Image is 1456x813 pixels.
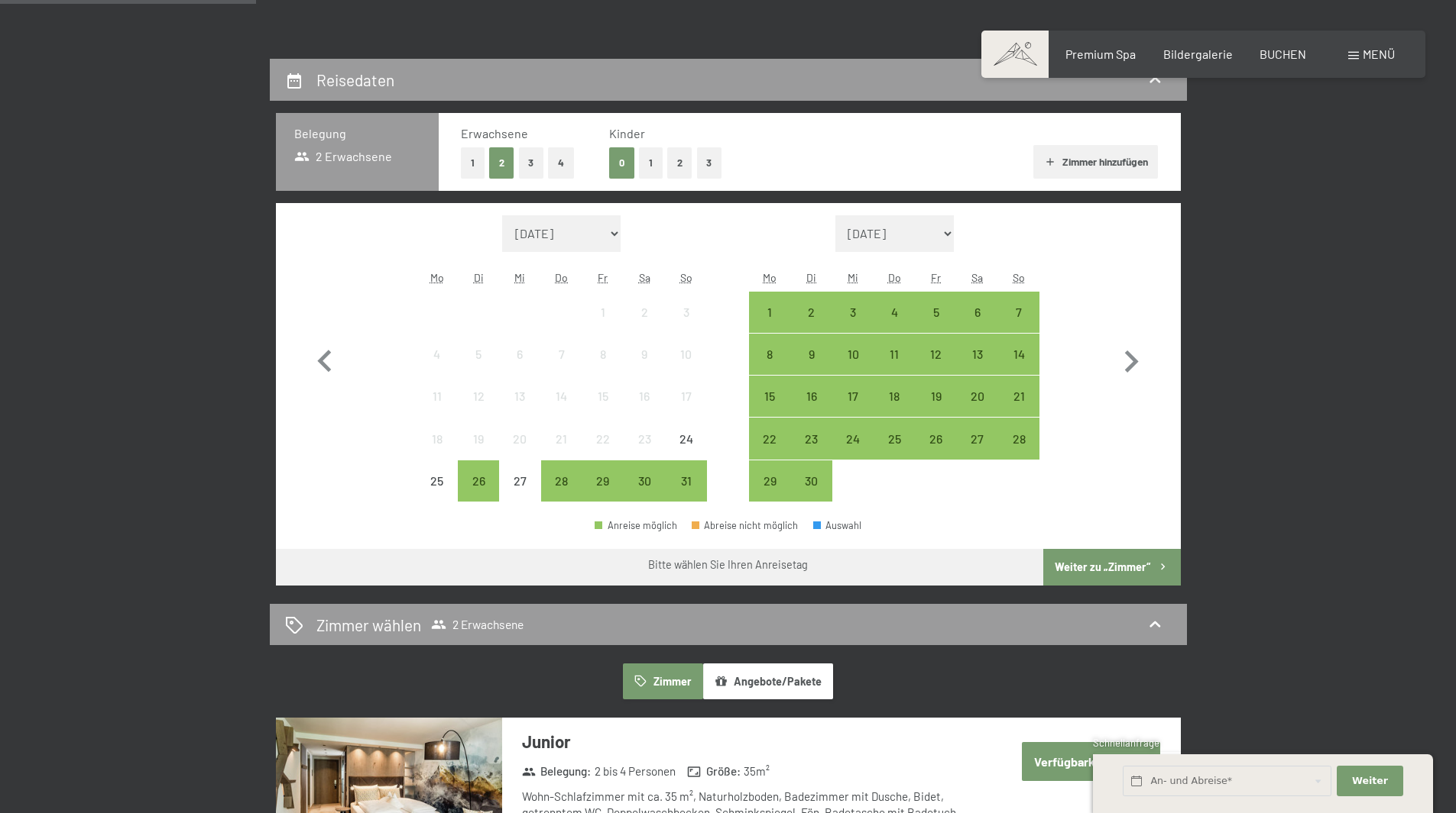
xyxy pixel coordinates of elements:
abbr: Sonntag [1013,271,1025,284]
div: 22 [584,433,622,471]
span: Bildergalerie [1163,47,1233,61]
abbr: Donnerstag [555,271,568,284]
div: Tue Aug 12 2025 [458,376,499,417]
button: Nächster Monat [1109,215,1153,502]
div: Sat Sep 20 2025 [957,376,998,417]
div: Anreise nicht möglich [541,376,582,417]
div: Sat Aug 16 2025 [624,376,665,417]
button: Angebote/Pakete [703,663,833,698]
div: Auswahl [813,521,862,531]
div: 19 [916,390,955,428]
abbr: Dienstag [806,271,816,284]
div: Tue Aug 26 2025 [458,460,499,502]
div: Sun Aug 24 2025 [665,418,706,459]
div: 27 [501,475,539,513]
button: 1 [461,147,485,179]
div: 14 [543,390,581,428]
div: 23 [625,433,663,471]
span: Premium Spa [1065,47,1136,61]
div: Thu Sep 25 2025 [874,418,915,459]
div: Tue Sep 02 2025 [791,292,832,333]
div: Sat Sep 27 2025 [957,418,998,459]
div: Thu Aug 07 2025 [541,334,582,375]
div: Fri Aug 29 2025 [582,460,624,502]
div: Anreise möglich [582,460,624,502]
div: Anreise nicht möglich [624,334,665,375]
div: 11 [418,390,456,428]
abbr: Dienstag [474,271,484,284]
button: Weiter [1337,766,1402,797]
span: Erwachsene [461,126,528,140]
div: Sun Aug 17 2025 [665,376,706,417]
abbr: Freitag [931,271,941,284]
div: Anreise möglich [998,292,1039,333]
div: Mon Sep 29 2025 [749,460,790,502]
div: Anreise nicht möglich [624,376,665,417]
div: 18 [418,433,456,471]
div: Anreise möglich [791,292,832,333]
abbr: Montag [430,271,444,284]
div: Thu Aug 28 2025 [541,460,582,502]
span: Schnellanfrage [1093,737,1159,749]
abbr: Samstag [971,271,983,284]
span: Menü [1363,47,1395,61]
button: 3 [697,147,722,179]
div: Fri Aug 08 2025 [582,334,624,375]
h2: Zimmer wählen [316,614,421,636]
div: Anreise möglich [874,292,915,333]
div: 9 [793,348,831,386]
h2: Reisedaten [316,70,394,89]
div: Sun Aug 03 2025 [665,292,706,333]
div: Sat Aug 30 2025 [624,460,665,502]
div: Tue Sep 16 2025 [791,376,832,417]
div: 9 [625,348,663,386]
div: 4 [875,306,913,344]
div: Fri Aug 01 2025 [582,292,624,333]
strong: Belegung : [522,763,592,779]
div: Anreise nicht möglich [458,418,499,459]
div: Anreise nicht möglich [624,418,665,459]
button: Vorheriger Monat [303,215,347,502]
div: 3 [834,306,872,344]
div: 31 [666,475,705,513]
abbr: Freitag [598,271,608,284]
div: Anreise nicht möglich [582,292,624,333]
div: Wed Aug 13 2025 [499,376,540,417]
span: 2 Erwachsene [294,148,393,165]
div: 24 [666,433,705,471]
abbr: Donnerstag [888,271,901,284]
div: Wed Sep 03 2025 [832,292,874,333]
div: 20 [501,433,539,471]
div: 15 [751,390,789,428]
div: Anreise möglich [874,334,915,375]
div: Thu Sep 11 2025 [874,334,915,375]
div: Mon Sep 15 2025 [749,376,790,417]
span: Weiter [1352,774,1388,788]
button: 2 [489,147,514,179]
div: Anreise möglich [957,334,998,375]
div: Mon Aug 18 2025 [417,418,458,459]
div: Sat Sep 06 2025 [957,292,998,333]
div: 5 [916,306,955,344]
div: Anreise möglich [749,460,790,502]
div: Anreise möglich [874,418,915,459]
div: 11 [875,348,913,386]
div: 8 [751,348,789,386]
abbr: Montag [763,271,777,284]
div: Anreise nicht möglich [541,418,582,459]
div: Tue Aug 19 2025 [458,418,499,459]
button: Weiter zu „Zimmer“ [1043,549,1180,586]
div: Sat Aug 09 2025 [624,334,665,375]
button: Verfügbarkeit prüfen [1022,742,1160,781]
div: 5 [459,348,498,386]
div: Anreise nicht möglich [582,334,624,375]
div: Thu Sep 18 2025 [874,376,915,417]
div: Wed Sep 10 2025 [832,334,874,375]
div: Anreise möglich [624,460,665,502]
div: Thu Sep 04 2025 [874,292,915,333]
div: Tue Aug 05 2025 [458,334,499,375]
div: 6 [501,348,539,386]
button: 1 [639,147,663,179]
div: Anreise möglich [998,418,1039,459]
abbr: Sonntag [680,271,692,284]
